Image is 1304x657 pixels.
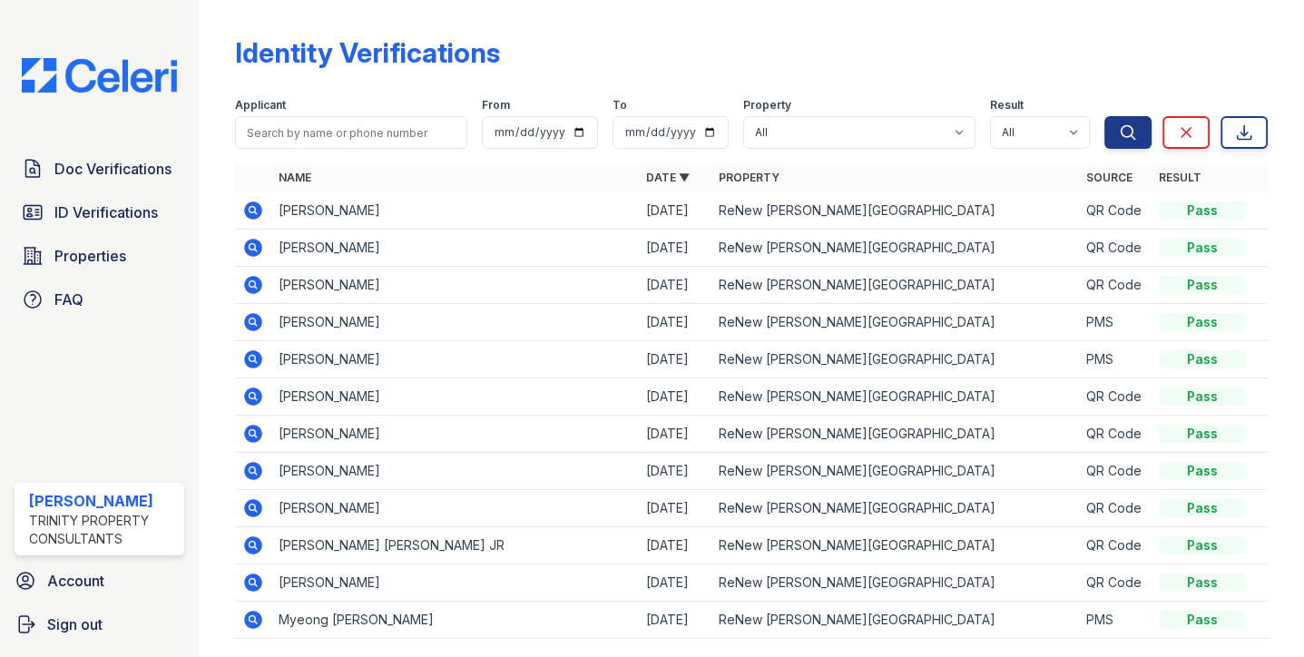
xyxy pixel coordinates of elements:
[29,490,177,512] div: [PERSON_NAME]
[639,490,711,527] td: [DATE]
[639,192,711,230] td: [DATE]
[639,416,711,453] td: [DATE]
[235,116,467,149] input: Search by name or phone number
[711,341,1079,378] td: ReNew [PERSON_NAME][GEOGRAPHIC_DATA]
[271,602,639,639] td: Myeong [PERSON_NAME]
[711,230,1079,267] td: ReNew [PERSON_NAME][GEOGRAPHIC_DATA]
[1159,239,1246,257] div: Pass
[1159,276,1246,294] div: Pass
[54,289,83,310] span: FAQ
[646,171,690,184] a: Date ▼
[235,36,500,69] div: Identity Verifications
[613,98,627,113] label: To
[1159,387,1246,406] div: Pass
[7,606,191,642] a: Sign out
[1159,499,1246,517] div: Pass
[271,267,639,304] td: [PERSON_NAME]
[711,490,1079,527] td: ReNew [PERSON_NAME][GEOGRAPHIC_DATA]
[1159,536,1246,554] div: Pass
[29,512,177,548] div: Trinity Property Consultants
[639,527,711,564] td: [DATE]
[711,416,1079,453] td: ReNew [PERSON_NAME][GEOGRAPHIC_DATA]
[1159,574,1246,592] div: Pass
[1159,313,1246,331] div: Pass
[271,416,639,453] td: [PERSON_NAME]
[1159,350,1246,368] div: Pass
[1079,564,1152,602] td: QR Code
[482,98,510,113] label: From
[279,171,311,184] a: Name
[1079,490,1152,527] td: QR Code
[54,245,126,267] span: Properties
[639,564,711,602] td: [DATE]
[711,564,1079,602] td: ReNew [PERSON_NAME][GEOGRAPHIC_DATA]
[1079,602,1152,639] td: PMS
[1079,192,1152,230] td: QR Code
[1079,267,1152,304] td: QR Code
[711,192,1079,230] td: ReNew [PERSON_NAME][GEOGRAPHIC_DATA]
[1079,416,1152,453] td: QR Code
[711,602,1079,639] td: ReNew [PERSON_NAME][GEOGRAPHIC_DATA]
[235,98,286,113] label: Applicant
[1079,527,1152,564] td: QR Code
[639,267,711,304] td: [DATE]
[15,238,184,274] a: Properties
[1159,201,1246,220] div: Pass
[639,453,711,490] td: [DATE]
[7,58,191,93] img: CE_Logo_Blue-a8612792a0a2168367f1c8372b55b34899dd931a85d93a1a3d3e32e68fde9ad4.png
[1079,453,1152,490] td: QR Code
[1159,611,1246,629] div: Pass
[639,602,711,639] td: [DATE]
[271,304,639,341] td: [PERSON_NAME]
[1079,378,1152,416] td: QR Code
[1079,230,1152,267] td: QR Code
[271,564,639,602] td: [PERSON_NAME]
[271,192,639,230] td: [PERSON_NAME]
[711,267,1079,304] td: ReNew [PERSON_NAME][GEOGRAPHIC_DATA]
[271,453,639,490] td: [PERSON_NAME]
[743,98,791,113] label: Property
[711,304,1079,341] td: ReNew [PERSON_NAME][GEOGRAPHIC_DATA]
[15,194,184,230] a: ID Verifications
[1159,171,1201,184] a: Result
[271,341,639,378] td: [PERSON_NAME]
[271,230,639,267] td: [PERSON_NAME]
[47,613,103,635] span: Sign out
[639,230,711,267] td: [DATE]
[639,341,711,378] td: [DATE]
[54,201,158,223] span: ID Verifications
[54,158,172,180] span: Doc Verifications
[711,378,1079,416] td: ReNew [PERSON_NAME][GEOGRAPHIC_DATA]
[1159,462,1246,480] div: Pass
[1079,304,1152,341] td: PMS
[639,378,711,416] td: [DATE]
[7,563,191,599] a: Account
[47,570,104,592] span: Account
[1159,425,1246,443] div: Pass
[271,378,639,416] td: [PERSON_NAME]
[15,151,184,187] a: Doc Verifications
[271,527,639,564] td: [PERSON_NAME] [PERSON_NAME] JR
[711,527,1079,564] td: ReNew [PERSON_NAME][GEOGRAPHIC_DATA]
[1086,171,1132,184] a: Source
[1079,341,1152,378] td: PMS
[271,490,639,527] td: [PERSON_NAME]
[639,304,711,341] td: [DATE]
[990,98,1024,113] label: Result
[719,171,779,184] a: Property
[15,281,184,318] a: FAQ
[711,453,1079,490] td: ReNew [PERSON_NAME][GEOGRAPHIC_DATA]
